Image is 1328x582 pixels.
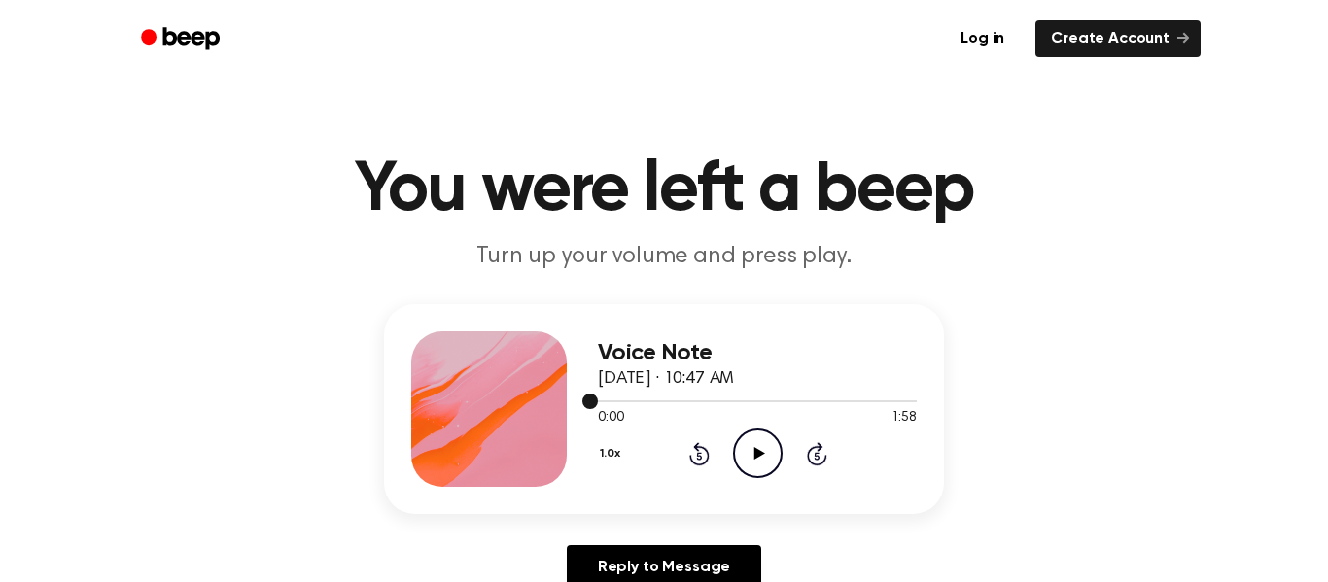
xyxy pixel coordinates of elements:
a: Beep [127,20,237,58]
a: Create Account [1035,20,1201,57]
h1: You were left a beep [166,155,1162,225]
h3: Voice Note [598,340,917,366]
button: 1.0x [598,437,627,470]
span: 1:58 [891,408,917,428]
span: [DATE] · 10:47 AM [598,370,734,388]
a: Log in [941,17,1024,61]
p: Turn up your volume and press play. [291,241,1037,273]
span: 0:00 [598,408,623,428]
